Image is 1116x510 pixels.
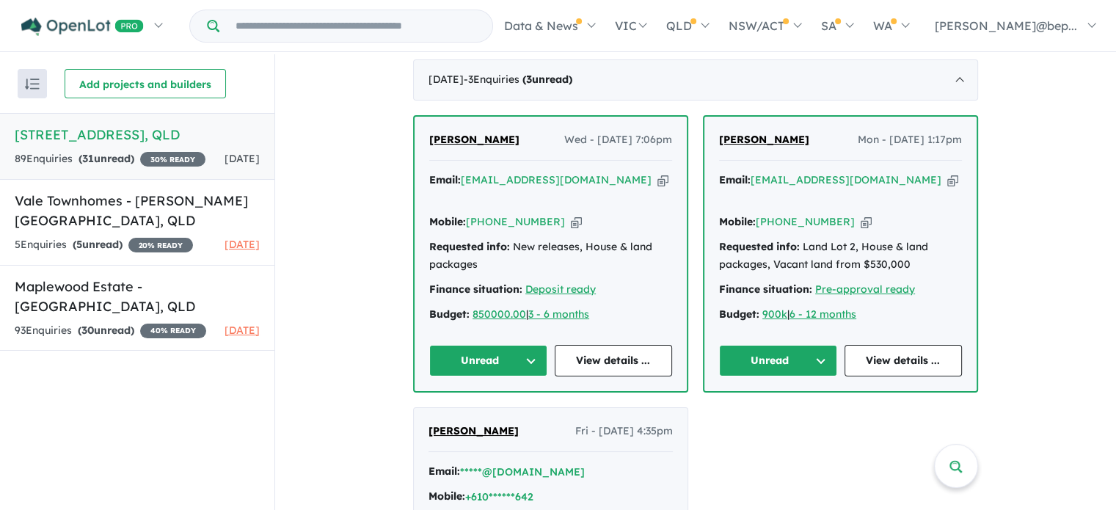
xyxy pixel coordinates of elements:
[473,307,526,321] a: 850000.00
[935,18,1077,33] span: [PERSON_NAME]@bep...
[719,283,812,296] strong: Finance situation:
[15,191,260,230] h5: Vale Townhomes - [PERSON_NAME][GEOGRAPHIC_DATA] , QLD
[719,131,809,149] a: [PERSON_NAME]
[428,489,465,503] strong: Mobile:
[225,238,260,251] span: [DATE]
[751,173,941,186] a: [EMAIL_ADDRESS][DOMAIN_NAME]
[15,322,206,340] div: 93 Enquir ies
[225,324,260,337] span: [DATE]
[815,283,915,296] a: Pre-approval ready
[15,236,193,254] div: 5 Enquir ies
[140,324,206,338] span: 40 % READY
[461,173,652,186] a: [EMAIL_ADDRESS][DOMAIN_NAME]
[25,79,40,90] img: sort.svg
[845,345,963,376] a: View details ...
[82,152,94,165] span: 31
[429,306,672,324] div: |
[522,73,572,86] strong: ( unread)
[861,214,872,230] button: Copy
[79,152,134,165] strong: ( unread)
[429,345,547,376] button: Unread
[719,215,756,228] strong: Mobile:
[571,214,582,230] button: Copy
[225,152,260,165] span: [DATE]
[21,18,144,36] img: Openlot PRO Logo White
[15,150,205,168] div: 89 Enquir ies
[140,152,205,167] span: 30 % READY
[428,423,519,440] a: [PERSON_NAME]
[858,131,962,149] span: Mon - [DATE] 1:17pm
[429,307,470,321] strong: Budget:
[81,324,94,337] span: 30
[756,215,855,228] a: [PHONE_NUMBER]
[78,324,134,337] strong: ( unread)
[128,238,193,252] span: 20 % READY
[762,307,787,321] a: 900k
[429,133,519,146] span: [PERSON_NAME]
[15,277,260,316] h5: Maplewood Estate - [GEOGRAPHIC_DATA] , QLD
[413,59,978,101] div: [DATE]
[719,307,759,321] strong: Budget:
[575,423,673,440] span: Fri - [DATE] 4:35pm
[429,215,466,228] strong: Mobile:
[719,238,962,274] div: Land Lot 2, House & land packages, Vacant land from $530,000
[429,283,522,296] strong: Finance situation:
[525,283,596,296] a: Deposit ready
[719,345,837,376] button: Unread
[429,238,672,274] div: New releases, House & land packages
[466,215,565,228] a: [PHONE_NUMBER]
[719,133,809,146] span: [PERSON_NAME]
[719,173,751,186] strong: Email:
[947,172,958,188] button: Copy
[429,131,519,149] a: [PERSON_NAME]
[719,240,800,253] strong: Requested info:
[526,73,532,86] span: 3
[429,173,461,186] strong: Email:
[528,307,589,321] a: 3 - 6 months
[76,238,82,251] span: 5
[657,172,668,188] button: Copy
[65,69,226,98] button: Add projects and builders
[564,131,672,149] span: Wed - [DATE] 7:06pm
[464,73,572,86] span: - 3 Enquir ies
[429,240,510,253] strong: Requested info:
[719,306,962,324] div: |
[222,10,489,42] input: Try estate name, suburb, builder or developer
[789,307,856,321] a: 6 - 12 months
[73,238,123,251] strong: ( unread)
[428,424,519,437] span: [PERSON_NAME]
[555,345,673,376] a: View details ...
[15,125,260,145] h5: [STREET_ADDRESS] , QLD
[428,465,460,478] strong: Email:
